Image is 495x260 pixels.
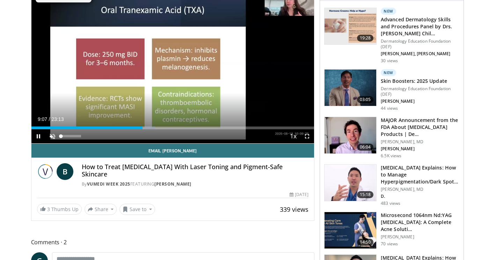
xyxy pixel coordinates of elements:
h3: Advanced Dermatology Skills and Procedures Panel by Drs. [PERSON_NAME] Chil… [381,16,459,37]
h3: Skin Boosters: 2025 Update [381,78,459,85]
span: 03:05 [357,96,374,103]
img: dd29cf01-09ec-4981-864e-72915a94473e.150x105_q85_crop-smart_upscale.jpg [325,8,376,44]
p: [PERSON_NAME], MD [381,187,459,192]
p: [PERSON_NAME] [381,146,459,152]
button: Fullscreen [300,129,314,143]
a: 06:04 MAJOR Announcement from the FDA About [MEDICAL_DATA] Products | De… [PERSON_NAME], MD [PERS... [324,117,459,159]
span: 06:04 [357,144,374,151]
img: Vumedi Week 2025 [37,163,54,180]
div: [DATE] [290,192,308,198]
p: Dermatology Education Foundation (DEF) [381,38,459,50]
h3: MAJOR Announcement from the FDA About [MEDICAL_DATA] Products | De… [381,117,459,138]
h3: Microsecond 1064nm Nd:YAG [MEDICAL_DATA]: A Complete Acne Soluti… [381,212,459,233]
p: New [381,69,396,76]
p: [PERSON_NAME] [381,234,459,240]
span: 15:18 [357,191,374,198]
span: / [49,116,50,122]
span: 14:50 [357,239,374,246]
a: 19:28 New Advanced Dermatology Skills and Procedures Panel by Drs. [PERSON_NAME] Chil… Dermatolog... [324,8,459,64]
p: [PERSON_NAME], [PERSON_NAME] [381,51,459,57]
button: Save to [119,204,155,215]
span: 9:07 [38,116,47,122]
div: Progress Bar [31,127,314,129]
span: 23:13 [51,116,64,122]
a: B [57,163,73,180]
p: 70 views [381,241,398,247]
div: By FEATURING [82,181,309,187]
p: 483 views [381,201,400,206]
button: Share [85,204,117,215]
a: Email [PERSON_NAME] [31,144,314,158]
a: 15:18 [MEDICAL_DATA] Explains: How to Manage Hyperpigmentation/Dark Spots o… [PERSON_NAME], MD D.... [324,164,459,206]
a: 3 Thumbs Up [37,204,82,215]
a: 03:05 New Skin Boosters: 2025 Update Dermatology Education Foundation (DEF) [PERSON_NAME] 44 views [324,69,459,111]
img: b8d0b268-5ea7-42fe-a1b9-7495ab263df8.150x105_q85_crop-smart_upscale.jpg [325,117,376,153]
span: Comments 2 [31,238,315,247]
span: 339 views [280,205,308,214]
button: Pause [31,129,45,143]
p: D. [381,194,459,199]
img: 5d8405b0-0c3f-45ed-8b2f-ed15b0244802.150x105_q85_crop-smart_upscale.jpg [325,70,376,106]
h4: How to Treat [MEDICAL_DATA] With Laser Toning and Pigment-Safe Skincare [82,163,309,178]
div: Volume Level [61,135,81,137]
p: 44 views [381,106,398,111]
span: 3 [47,206,50,212]
a: 14:50 Microsecond 1064nm Nd:YAG [MEDICAL_DATA]: A Complete Acne Soluti… [PERSON_NAME] 70 views [324,212,459,249]
a: [PERSON_NAME] [154,181,191,187]
a: Vumedi Week 2025 [87,181,130,187]
p: 30 views [381,58,398,64]
button: Playback Rate [286,129,300,143]
span: 19:28 [357,35,374,42]
p: Dermatology Education Foundation (DEF) [381,86,459,97]
h3: [MEDICAL_DATA] Explains: How to Manage Hyperpigmentation/Dark Spots o… [381,164,459,185]
img: 092c87d8-d143-4efc-9437-4fffa04c08c8.150x105_q85_crop-smart_upscale.jpg [325,212,376,248]
img: e1503c37-a13a-4aad-9ea8-1e9b5ff728e6.150x105_q85_crop-smart_upscale.jpg [325,165,376,201]
p: [PERSON_NAME], MD [381,139,459,145]
p: New [381,8,396,15]
p: 6.5K views [381,153,401,159]
button: Unmute [45,129,59,143]
p: [PERSON_NAME] [381,99,459,104]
